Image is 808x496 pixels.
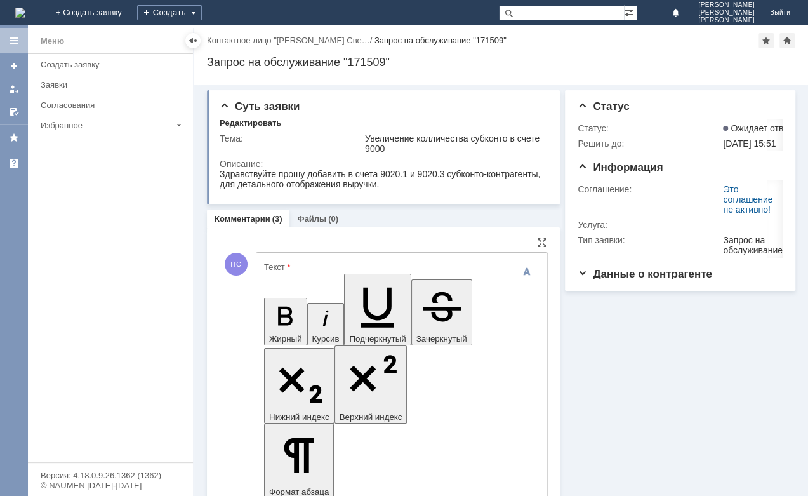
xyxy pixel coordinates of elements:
div: Заявки [41,80,185,90]
a: Согласования [36,95,190,115]
div: Услуга: [578,220,720,230]
div: Версия: 4.18.0.9.26.1362 (1362) [41,471,180,479]
div: Добрый день. Нужна аналитика в счетах дохода (9020.1 и 9020.3) по контрагентам. Вероятно это не п... [5,5,185,177]
div: (3) [272,214,282,224]
div: Решить до: [578,138,720,149]
button: Нижний индекс [264,348,334,424]
img: download [197,41,208,51]
span: ПС [225,253,248,276]
div: Тема: [220,133,362,144]
a: Мои согласования [4,102,24,122]
div: Запрос на обслуживание "171509" [374,36,507,45]
div: Запрос на обслуживание [723,235,783,255]
a: Создать заявку [36,55,190,74]
img: +aDEYAAAAGSURBVAMAjhTVbBiAveMAAAAASUVORK5CYII= [5,46,187,175]
div: Увеличение колличества субконто в счете 9000 [365,133,544,154]
span: Статус [578,100,629,112]
a: Сервис Деск [4,153,24,173]
a: Мои заявки [4,79,24,99]
button: Курсив [307,303,345,345]
img: download [185,41,197,51]
button: Жирный [264,298,307,346]
span: Данные о контрагенте [578,268,712,280]
div: / [207,36,374,45]
div: Текст [264,263,537,271]
div: Избранное [41,121,171,130]
button: Подчеркнутый [344,274,411,345]
div: Описание: [220,159,546,169]
button: Верхний индекс [334,345,407,424]
span: Подчеркнутый [349,334,406,344]
div: Создать [137,5,202,20]
span: Скрыть панель инструментов [519,264,534,279]
div: Меню [41,34,64,49]
a: Контактное лицо "[PERSON_NAME] Све… [207,36,370,45]
img: download [208,41,220,51]
span: [PERSON_NAME] [698,9,755,17]
div: © NAUMEN [DATE]-[DATE] [41,481,180,490]
a: Файлы [297,214,326,224]
span: Суть заявки [220,100,300,112]
span: Зачеркнутый [416,334,467,344]
div: Согласования [41,100,185,110]
div: Статус: [578,123,720,133]
a: Перейти на домашнюю страницу [15,8,25,18]
div: Скрыть меню [185,33,201,48]
span: Расширенный поиск [624,6,637,18]
span: Курсив [312,334,340,344]
button: Зачеркнутый [411,279,472,345]
span: Информация [578,161,663,173]
span: [PERSON_NAME] [698,1,755,9]
div: Добавить в избранное [758,33,774,48]
span: [DATE] 15:51 [723,138,776,149]
span: [PERSON_NAME] [698,17,755,24]
a: Это соглашение не активно! [723,184,772,215]
a: Заявки [36,75,190,95]
div: Создать заявку [41,60,185,69]
span: Нижний индекс [269,412,329,422]
a: Комментарии [215,214,270,224]
span: Жирный [269,334,302,344]
div: Сделать домашней страницей [779,33,795,48]
span: Верхний индекс [340,412,402,422]
div: На всю страницу [537,238,547,248]
div: Тип заявки: [578,235,720,245]
a: Создать заявку [4,56,24,76]
div: (0) [328,214,338,224]
div: Соглашение: [578,184,720,194]
img: logo [15,8,25,18]
div: Редактировать [220,118,281,128]
div: Запрос на обслуживание "171509" [207,56,795,69]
